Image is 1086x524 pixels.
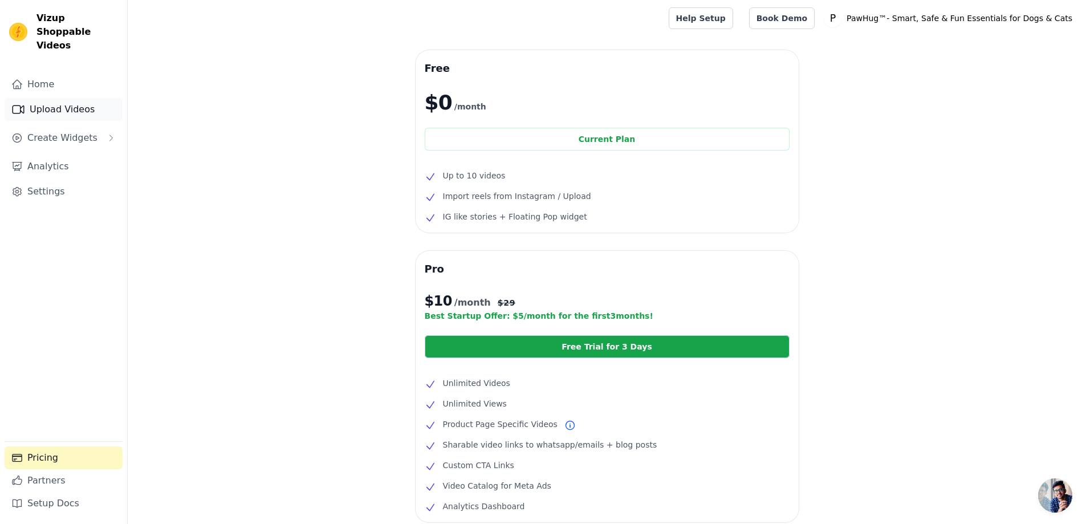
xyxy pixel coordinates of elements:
a: Home [5,73,123,96]
span: IG like stories + Floating Pop widget [443,210,587,224]
li: Video Catalog for Meta Ads [425,479,790,493]
h3: Pro [425,260,790,278]
text: P [830,13,836,24]
h3: Free [425,59,790,78]
span: Up to 10 videos [443,169,506,182]
li: Custom CTA Links [425,458,790,472]
span: Vizup Shoppable Videos [36,11,118,52]
p: Best Startup Offer: $ 5 /month for the first 3 months! [425,310,790,322]
span: Sharable video links to whatsapp/emails + blog posts [443,438,657,452]
a: Upload Videos [5,98,123,121]
img: Vizup [9,23,27,41]
a: Book Demo [749,7,815,29]
span: Import reels from Instagram / Upload [443,189,591,203]
p: PawHug™- Smart, Safe & Fun Essentials for Dogs & Cats [842,8,1077,29]
span: Product Page Specific Videos [443,417,558,431]
span: Unlimited Views [443,397,507,411]
button: Create Widgets [5,127,123,149]
button: P PawHug™- Smart, Safe & Fun Essentials for Dogs & Cats [824,8,1077,29]
a: Free Trial for 3 Days [425,335,790,358]
a: Help Setup [669,7,733,29]
a: Analytics [5,155,123,178]
span: $0 [425,91,452,114]
a: Partners [5,469,123,492]
span: /month [454,296,491,310]
span: Unlimited Videos [443,376,510,390]
span: $ 29 [498,297,515,308]
span: Create Widgets [27,131,97,145]
a: Pricing [5,446,123,469]
a: Ouvrir le chat [1038,478,1072,513]
div: Current Plan [425,128,790,151]
a: Settings [5,180,123,203]
a: Setup Docs [5,492,123,515]
span: Analytics Dashboard [443,499,525,513]
span: $ 10 [425,292,452,310]
span: /month [454,100,486,113]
